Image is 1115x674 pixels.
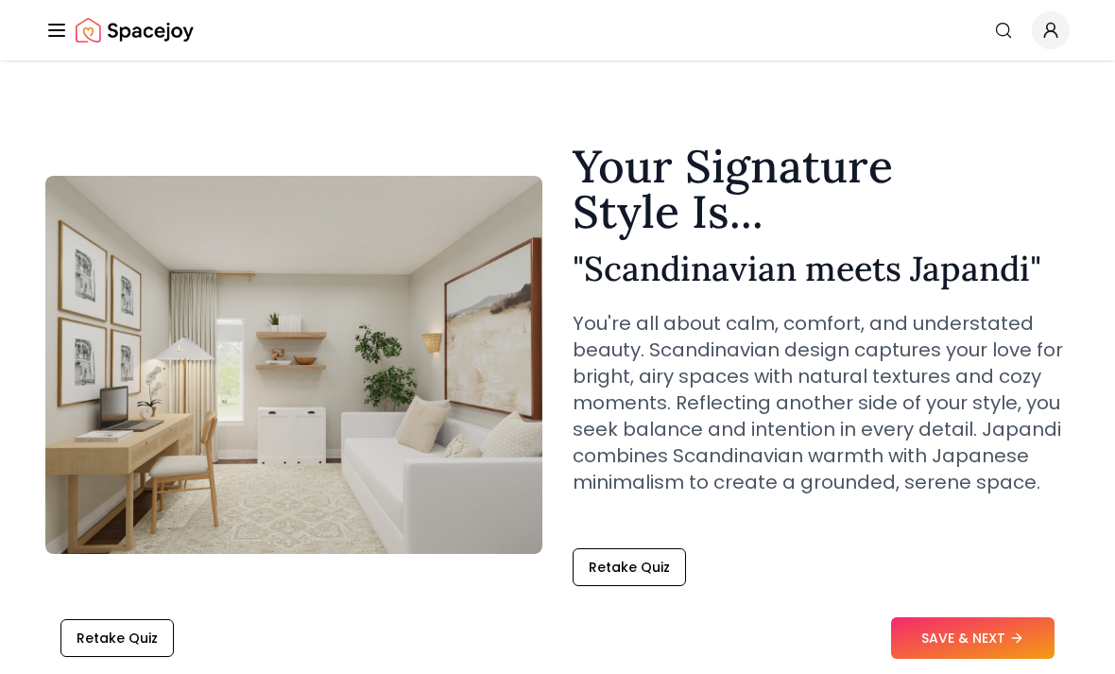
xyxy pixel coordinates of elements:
[76,11,194,49] img: Spacejoy Logo
[573,310,1070,495] p: You're all about calm, comfort, and understated beauty. Scandinavian design captures your love fo...
[573,548,686,586] button: Retake Quiz
[891,617,1055,659] button: SAVE & NEXT
[45,176,542,554] img: Scandinavian meets Japandi Style Example
[573,250,1070,287] h2: " Scandinavian meets Japandi "
[60,619,174,657] button: Retake Quiz
[76,11,194,49] a: Spacejoy
[573,144,1070,234] h1: Your Signature Style Is...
